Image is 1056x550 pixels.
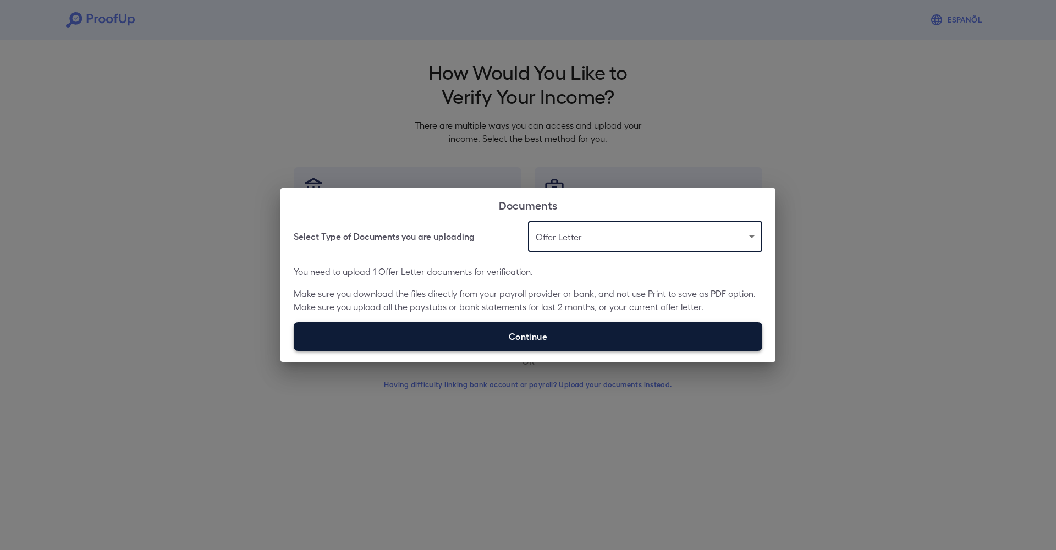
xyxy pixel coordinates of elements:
h2: Documents [280,188,776,221]
p: You need to upload 1 Offer Letter documents for verification. [294,265,762,278]
h6: Select Type of Documents you are uploading [294,230,475,243]
p: Make sure you download the files directly from your payroll provider or bank, and not use Print t... [294,287,762,313]
label: Continue [294,322,762,351]
div: Offer Letter [528,221,762,252]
